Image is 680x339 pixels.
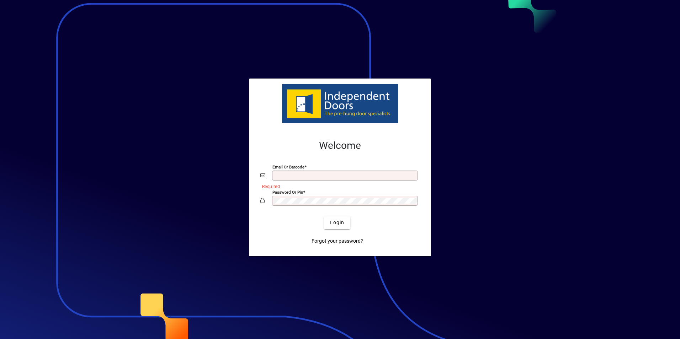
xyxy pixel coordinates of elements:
a: Forgot your password? [309,235,366,248]
mat-label: Password or Pin [272,189,303,194]
h2: Welcome [260,140,420,152]
mat-label: Email or Barcode [272,164,304,169]
mat-error: Required [262,182,414,190]
button: Login [324,216,350,229]
span: Forgot your password? [312,237,363,245]
span: Login [330,219,344,226]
